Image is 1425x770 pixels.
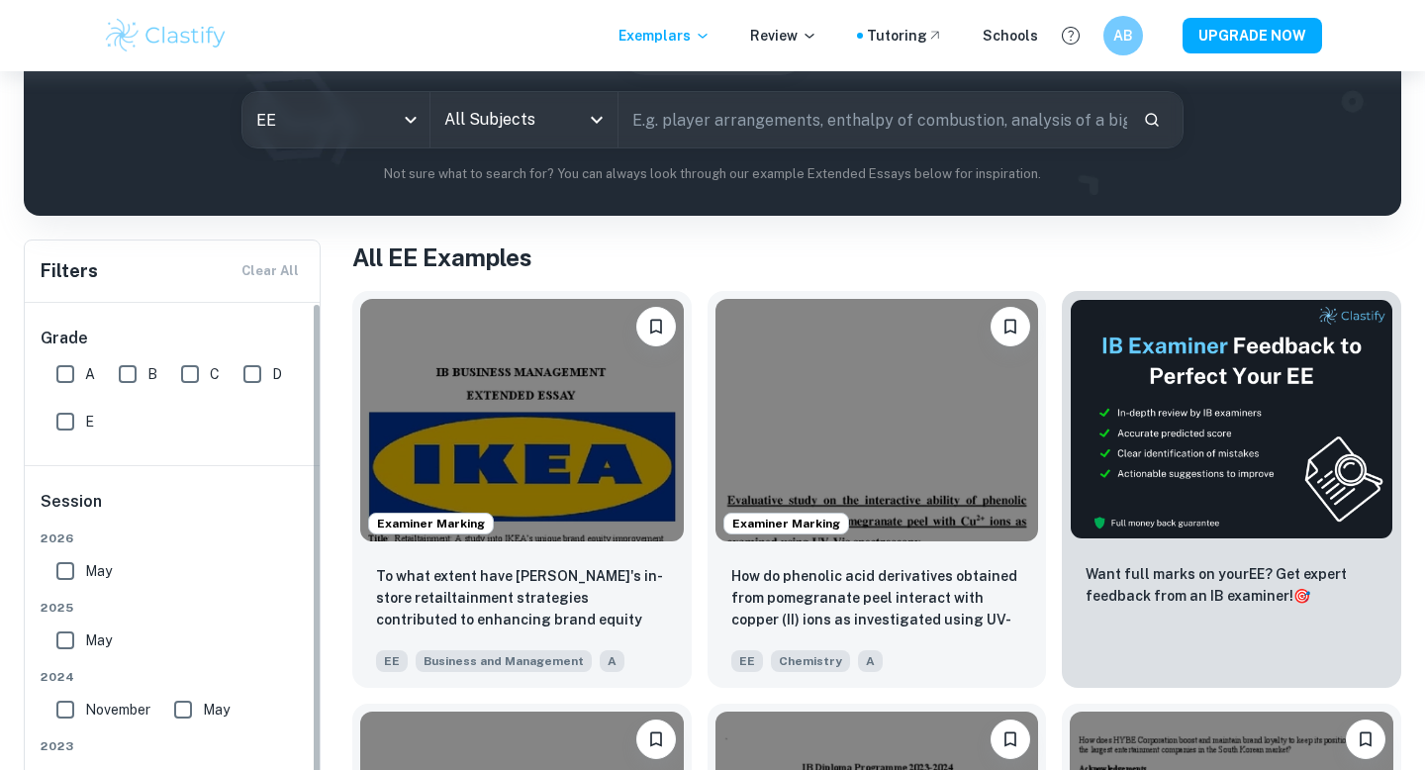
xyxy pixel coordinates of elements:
button: Search [1135,103,1169,137]
span: Business and Management [416,650,592,672]
span: 2024 [41,668,306,686]
span: EE [731,650,763,672]
span: November [85,699,150,721]
img: Thumbnail [1070,299,1393,539]
button: AB [1103,16,1143,55]
p: Not sure what to search for? You can always look through our example Extended Essays below for in... [40,164,1385,184]
h6: Session [41,490,306,529]
span: B [147,363,157,385]
button: Bookmark [636,720,676,759]
span: E [85,411,94,433]
button: Bookmark [1346,720,1385,759]
a: Examiner MarkingBookmarkTo what extent have IKEA's in-store retailtainment strategies contributed... [352,291,692,688]
span: 🎯 [1293,588,1310,604]
button: Bookmark [991,307,1030,346]
span: D [272,363,282,385]
span: 2026 [41,529,306,547]
h6: AB [1112,25,1135,47]
p: Exemplars [618,25,711,47]
p: Want full marks on your EE ? Get expert feedback from an IB examiner! [1086,563,1377,607]
span: May [85,629,112,651]
span: 2025 [41,599,306,617]
span: Examiner Marking [724,515,848,532]
span: A [600,650,624,672]
h6: Grade [41,327,306,350]
a: Schools [983,25,1038,47]
button: Bookmark [636,307,676,346]
button: Help and Feedback [1054,19,1088,52]
button: Bookmark [991,720,1030,759]
p: To what extent have IKEA's in-store retailtainment strategies contributed to enhancing brand equi... [376,565,668,632]
h1: All EE Examples [352,240,1401,275]
img: Clastify logo [103,16,229,55]
span: A [858,650,883,672]
span: Chemistry [771,650,850,672]
div: EE [242,92,429,147]
h6: Filters [41,257,98,285]
img: Business and Management EE example thumbnail: To what extent have IKEA's in-store reta [360,299,684,541]
span: C [210,363,220,385]
a: ThumbnailWant full marks on yourEE? Get expert feedback from an IB examiner! [1062,291,1401,688]
span: A [85,363,95,385]
span: EE [376,650,408,672]
a: Tutoring [867,25,943,47]
a: Examiner MarkingBookmarkHow do phenolic acid derivatives obtained from pomegranate peel interact ... [708,291,1047,688]
img: Chemistry EE example thumbnail: How do phenolic acid derivatives obtaine [715,299,1039,541]
p: How do phenolic acid derivatives obtained from pomegranate peel interact with copper (II) ions as... [731,565,1023,632]
span: May [85,560,112,582]
input: E.g. player arrangements, enthalpy of combustion, analysis of a big city... [618,92,1127,147]
button: Open [583,106,611,134]
p: Review [750,25,817,47]
span: May [203,699,230,721]
button: UPGRADE NOW [1183,18,1322,53]
span: Examiner Marking [369,515,493,532]
span: 2023 [41,737,306,755]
